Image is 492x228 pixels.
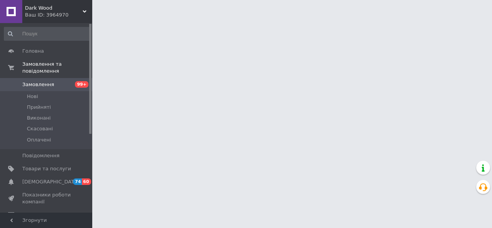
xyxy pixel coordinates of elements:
span: 99+ [75,81,88,88]
input: Пошук [4,27,91,41]
span: Прийняті [27,104,51,111]
span: Оплачені [27,136,51,143]
span: Виконані [27,115,51,121]
span: Головна [22,48,44,55]
span: Товари та послуги [22,165,71,172]
span: Замовлення [22,81,54,88]
span: Скасовані [27,125,53,132]
span: Показники роботи компанії [22,191,71,205]
span: Замовлення та повідомлення [22,61,92,75]
span: Повідомлення [22,152,60,159]
span: Dark Wood [25,5,83,12]
span: 74 [73,178,82,185]
div: Ваш ID: 3964970 [25,12,92,18]
span: Нові [27,93,38,100]
span: [DEMOGRAPHIC_DATA] [22,178,79,185]
span: 60 [82,178,91,185]
span: Відгуки [22,212,42,219]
